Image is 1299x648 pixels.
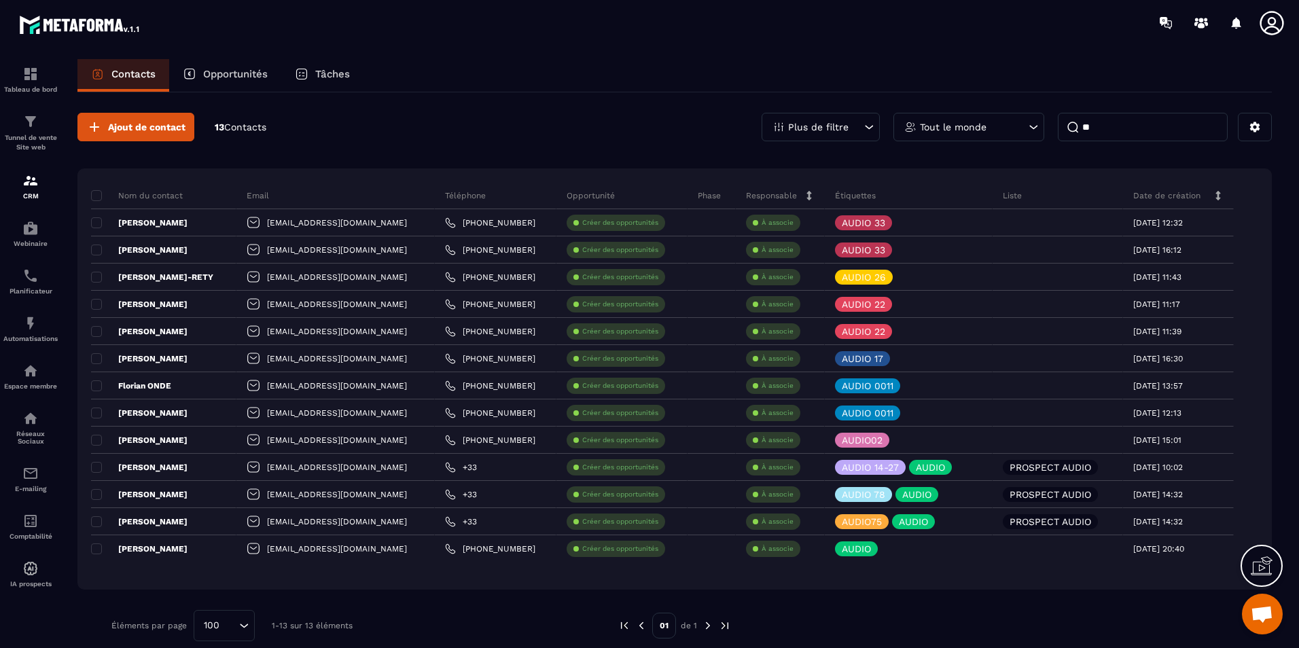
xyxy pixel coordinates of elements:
p: [DATE] 14:32 [1133,490,1183,499]
p: [PERSON_NAME] [91,489,188,500]
p: Téléphone [445,190,486,201]
p: Comptabilité [3,533,58,540]
img: email [22,465,39,482]
a: formationformationTunnel de vente Site web [3,103,58,162]
img: automations [22,220,39,236]
p: CRM [3,192,58,200]
p: [PERSON_NAME] [91,299,188,310]
p: AUDIO 78 [842,490,885,499]
p: [DATE] 10:02 [1133,463,1183,472]
p: AUDIO 26 [842,272,886,282]
p: À associe [762,272,794,282]
p: [PERSON_NAME]-RETY [91,272,213,283]
p: À associe [762,544,794,554]
p: [DATE] 12:13 [1133,408,1181,418]
img: prev [618,619,630,632]
p: Opportunité [567,190,615,201]
a: accountantaccountantComptabilité [3,503,58,550]
p: E-mailing [3,485,58,492]
p: [DATE] 15:01 [1133,435,1181,445]
a: Opportunités [169,59,281,92]
p: Étiquettes [835,190,876,201]
p: Tunnel de vente Site web [3,133,58,152]
p: Créer des opportunités [582,490,658,499]
div: Search for option [194,610,255,641]
p: À associe [762,463,794,472]
div: Ouvrir le chat [1242,594,1283,634]
button: Ajout de contact [77,113,194,141]
img: social-network [22,410,39,427]
p: AUDIO02 [842,435,883,445]
p: AUDIO 17 [842,354,883,363]
img: next [702,619,714,632]
p: AUDIO [916,463,945,472]
p: Contacts [111,68,156,80]
p: Créer des opportunités [582,381,658,391]
p: Responsable [746,190,797,201]
a: [PHONE_NUMBER] [445,245,535,255]
a: +33 [445,489,477,500]
p: Créer des opportunités [582,245,658,255]
a: formationformationTableau de bord [3,56,58,103]
p: Créer des opportunités [582,327,658,336]
p: Espace membre [3,382,58,390]
p: [PERSON_NAME] [91,516,188,527]
p: [DATE] 13:57 [1133,381,1183,391]
a: [PHONE_NUMBER] [445,435,535,446]
p: [PERSON_NAME] [91,435,188,446]
p: Webinaire [3,240,58,247]
img: scheduler [22,268,39,284]
p: [PERSON_NAME] [91,353,188,364]
p: Automatisations [3,335,58,342]
a: [PHONE_NUMBER] [445,353,535,364]
span: 100 [199,618,224,633]
p: AUDIO75 [842,517,882,526]
p: Créer des opportunités [582,218,658,228]
img: automations [22,560,39,577]
img: accountant [22,513,39,529]
p: PROSPECT AUDIO [1010,490,1091,499]
a: social-networksocial-networkRéseaux Sociaux [3,400,58,455]
p: [PERSON_NAME] [91,408,188,418]
p: 01 [652,613,676,638]
p: [PERSON_NAME] [91,217,188,228]
p: À associe [762,490,794,499]
p: À associe [762,218,794,228]
p: AUDIO 0011 [842,381,893,391]
a: [PHONE_NUMBER] [445,326,535,337]
a: automationsautomationsWebinaire [3,210,58,257]
p: [PERSON_NAME] [91,326,188,337]
p: AUDIO 22 [842,300,885,309]
p: Créer des opportunités [582,300,658,309]
p: [DATE] 20:40 [1133,544,1184,554]
span: Contacts [224,122,266,132]
a: schedulerschedulerPlanificateur [3,257,58,305]
p: Florian ONDE [91,380,171,391]
img: formation [22,173,39,189]
p: Éléments par page [111,621,187,630]
p: [DATE] 16:30 [1133,354,1183,363]
p: 13 [215,121,266,134]
p: Planificateur [3,287,58,295]
p: IA prospects [3,580,58,588]
p: Créer des opportunités [582,272,658,282]
p: Créer des opportunités [582,517,658,526]
p: [PERSON_NAME] [91,462,188,473]
p: [DATE] 12:32 [1133,218,1183,228]
p: [DATE] 11:39 [1133,327,1181,336]
p: Opportunités [203,68,268,80]
a: [PHONE_NUMBER] [445,543,535,554]
p: AUDIO 0011 [842,408,893,418]
p: PROSPECT AUDIO [1010,517,1091,526]
img: automations [22,315,39,331]
p: Tableau de bord [3,86,58,93]
p: AUDIO 14-27 [842,463,899,472]
p: AUDIO [842,544,871,554]
a: [PHONE_NUMBER] [445,272,535,283]
img: formation [22,66,39,82]
a: Tâches [281,59,363,92]
a: formationformationCRM [3,162,58,210]
p: 1-13 sur 13 éléments [272,621,353,630]
p: À associe [762,517,794,526]
p: AUDIO [902,490,931,499]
